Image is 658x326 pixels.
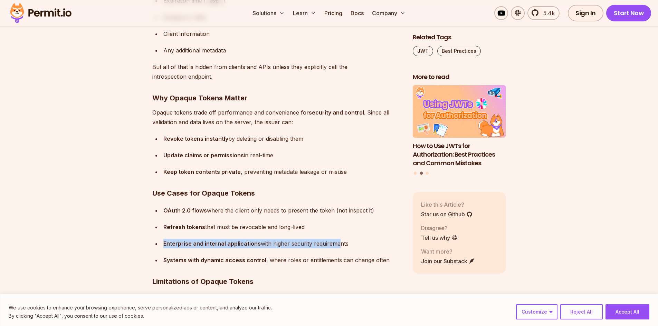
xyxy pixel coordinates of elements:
[163,29,402,39] div: Client information
[421,210,473,218] a: Star us on Github
[163,167,402,177] div: , preventing metadata leakage or misuse
[7,1,75,25] img: Permit logo
[163,46,402,55] div: Any additional metadata
[606,5,651,21] a: Start Now
[420,172,423,175] button: Go to slide 2
[163,150,402,160] div: in real-time
[413,86,506,168] a: How to Use JWTs for Authorization: Best Practices and Common MistakesHow to Use JWTs for Authoriz...
[290,6,319,20] button: Learn
[152,108,402,127] p: Opaque tokens trade off performance and convenience for . Since all validation and data lives on ...
[163,240,261,247] strong: Enterprise and internal applications
[413,86,506,138] img: How to Use JWTs for Authorization: Best Practices and Common Mistakes
[9,312,272,320] p: By clicking "Accept All", you consent to our use of cookies.
[426,172,429,175] button: Go to slide 3
[539,9,555,17] span: 5.4k
[322,6,345,20] a: Pricing
[568,5,603,21] a: Sign In
[163,239,402,248] div: with higher security requirements
[163,257,266,264] strong: Systems with dynamic access control
[163,222,402,232] div: that must be revocable and long-lived
[413,86,506,168] li: 2 of 3
[163,135,228,142] strong: Revoke tokens instantly
[413,33,506,42] h2: Related Tags
[250,6,287,20] button: Solutions
[163,255,402,265] div: , where roles or entitlements can change often
[413,86,506,176] div: Posts
[309,109,364,116] strong: security and control
[413,73,506,81] h2: More to read
[163,224,205,230] strong: Refresh tokens
[421,224,458,232] p: Disagree?
[9,304,272,312] p: We use cookies to enhance your browsing experience, serve personalized ads or content, and analyz...
[527,6,560,20] a: 5.4k
[413,46,433,56] a: JWT
[163,152,244,159] strong: Update claims or permissions
[152,94,247,102] strong: Why Opaque Tokens Matter
[437,46,481,56] a: Best Practices
[152,277,254,286] strong: Limitations of Opaque Tokens
[152,189,255,197] strong: Use Cases for Opaque Tokens
[163,168,241,175] strong: Keep token contents private
[421,234,458,242] a: Tell us why
[421,247,475,256] p: Want more?
[163,207,207,214] strong: OAuth 2.0 flows
[414,172,417,175] button: Go to slide 1
[163,134,402,144] div: by deleting or disabling them
[348,6,366,20] a: Docs
[152,62,402,81] p: But all of that is hidden from clients and APIs unless they explicitly call the introspection end...
[516,304,557,319] button: Customize
[560,304,603,319] button: Reject All
[421,200,473,209] p: Like this Article?
[369,6,408,20] button: Company
[605,304,649,319] button: Accept All
[413,142,506,167] h3: How to Use JWTs for Authorization: Best Practices and Common Mistakes
[163,206,402,215] div: where the client only needs to present the token (not inspect it)
[421,257,475,265] a: Join our Substack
